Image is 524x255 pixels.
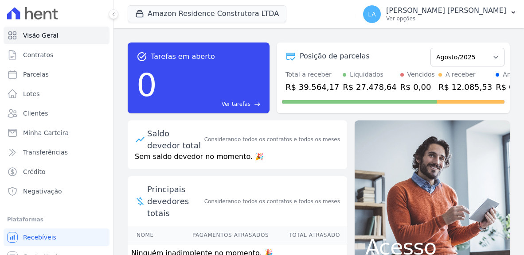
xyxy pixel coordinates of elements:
[128,151,347,169] p: Sem saldo devedor no momento. 🎉
[407,70,435,79] div: Vencidos
[368,11,376,17] span: LA
[23,70,49,79] span: Parcelas
[23,187,62,196] span: Negativação
[438,81,492,93] div: R$ 12.085,53
[4,27,109,44] a: Visão Geral
[4,228,109,246] a: Recebíveis
[128,5,286,22] button: Amazon Residence Construtora LTDA
[137,62,157,108] div: 0
[350,70,383,79] div: Liquidados
[4,182,109,200] a: Negativação
[23,148,68,157] span: Transferências
[23,89,40,98] span: Lotes
[4,163,109,181] a: Crédito
[147,127,203,151] div: Saldo devedor total
[4,143,109,161] a: Transferências
[23,50,53,59] span: Contratos
[4,46,109,64] a: Contratos
[300,51,370,62] div: Posição de parcelas
[23,167,46,176] span: Crédito
[204,197,340,205] span: Considerando todos os contratos e todos os meses
[204,135,340,143] div: Considerando todos os contratos e todos os meses
[356,2,524,27] button: LA [PERSON_NAME] [PERSON_NAME] Ver opções
[151,51,215,62] span: Tarefas em aberto
[7,214,106,225] div: Plataformas
[285,70,339,79] div: Total a receber
[128,226,167,244] th: Nome
[23,31,59,40] span: Visão Geral
[167,226,269,244] th: Pagamentos Atrasados
[147,183,203,219] span: Principais devedores totais
[4,124,109,142] a: Minha Carteira
[137,51,147,62] span: task_alt
[23,109,48,118] span: Clientes
[4,66,109,83] a: Parcelas
[446,70,476,79] div: A receber
[4,85,109,103] a: Lotes
[23,233,56,242] span: Recebíveis
[4,104,109,122] a: Clientes
[254,101,261,108] span: east
[343,81,396,93] div: R$ 27.478,64
[222,100,250,108] span: Ver tarefas
[160,100,261,108] a: Ver tarefas east
[269,226,347,244] th: Total Atrasado
[285,81,339,93] div: R$ 39.564,17
[23,128,69,137] span: Minha Carteira
[386,15,506,22] p: Ver opções
[386,6,506,15] p: [PERSON_NAME] [PERSON_NAME]
[400,81,435,93] div: R$ 0,00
